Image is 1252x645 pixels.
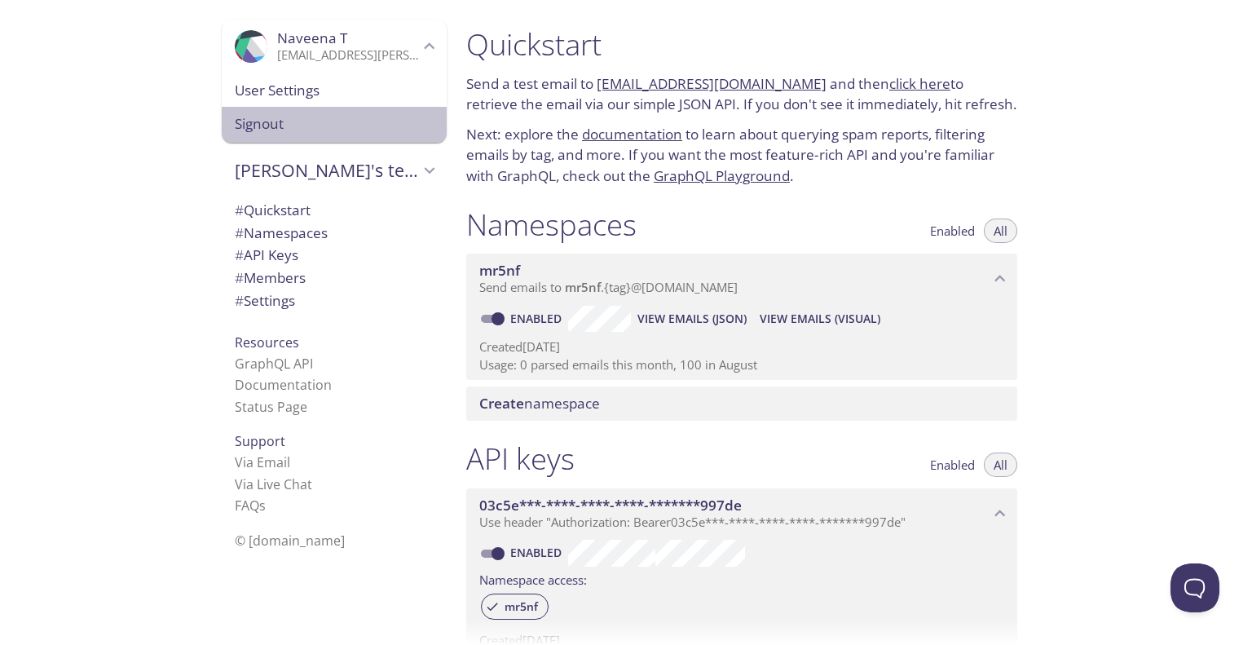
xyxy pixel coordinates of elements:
[277,47,419,64] p: [EMAIL_ADDRESS][PERSON_NAME][DOMAIN_NAME]
[637,309,747,329] span: View Emails (JSON)
[753,306,887,332] button: View Emails (Visual)
[222,107,447,143] div: Signout
[235,475,312,493] a: Via Live Chat
[466,387,1017,421] div: Create namespace
[597,74,827,93] a: [EMAIL_ADDRESS][DOMAIN_NAME]
[479,338,1004,356] p: Created [DATE]
[235,201,311,219] span: Quickstart
[235,113,434,135] span: Signout
[466,254,1017,304] div: mr5nf namespace
[235,334,299,351] span: Resources
[222,289,447,312] div: Team Settings
[479,279,738,295] span: Send emails to . {tag} @[DOMAIN_NAME]
[235,291,295,310] span: Settings
[235,355,313,373] a: GraphQL API
[222,149,447,192] div: Naveena's team
[235,159,419,182] span: [PERSON_NAME]'s team
[222,73,447,108] div: User Settings
[222,20,447,73] div: Naveena T
[495,599,548,614] span: mr5nf
[479,567,587,590] label: Namespace access:
[235,80,434,101] span: User Settings
[508,545,568,560] a: Enabled
[235,268,244,287] span: #
[920,219,985,243] button: Enabled
[235,532,345,550] span: © [DOMAIN_NAME]
[920,453,985,477] button: Enabled
[235,453,290,471] a: Via Email
[235,398,307,416] a: Status Page
[479,356,1004,373] p: Usage: 0 parsed emails this month, 100 in August
[466,206,637,243] h1: Namespaces
[760,309,880,329] span: View Emails (Visual)
[235,223,244,242] span: #
[222,244,447,267] div: API Keys
[1170,563,1219,612] iframe: Help Scout Beacon - Open
[984,219,1017,243] button: All
[481,594,549,620] div: mr5nf
[235,223,328,242] span: Namespaces
[631,306,753,332] button: View Emails (JSON)
[479,394,524,413] span: Create
[466,26,1017,63] h1: Quickstart
[235,291,244,310] span: #
[235,201,244,219] span: #
[466,440,575,477] h1: API keys
[466,73,1017,115] p: Send a test email to and then to retrieve the email via our simple JSON API. If you don't see it ...
[984,453,1017,477] button: All
[222,267,447,289] div: Members
[259,497,266,515] span: s
[508,311,568,326] a: Enabled
[235,268,306,287] span: Members
[235,245,244,264] span: #
[235,432,285,450] span: Support
[565,279,601,295] span: mr5nf
[889,74,950,93] a: click here
[479,261,520,280] span: mr5nf
[222,199,447,222] div: Quickstart
[235,245,298,264] span: API Keys
[654,166,790,185] a: GraphQL Playground
[235,497,266,515] a: FAQ
[466,124,1017,187] p: Next: explore the to learn about querying spam reports, filtering emails by tag, and more. If you...
[222,222,447,245] div: Namespaces
[235,376,332,394] a: Documentation
[582,125,682,144] a: documentation
[479,394,600,413] span: namespace
[277,29,347,47] span: Naveena T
